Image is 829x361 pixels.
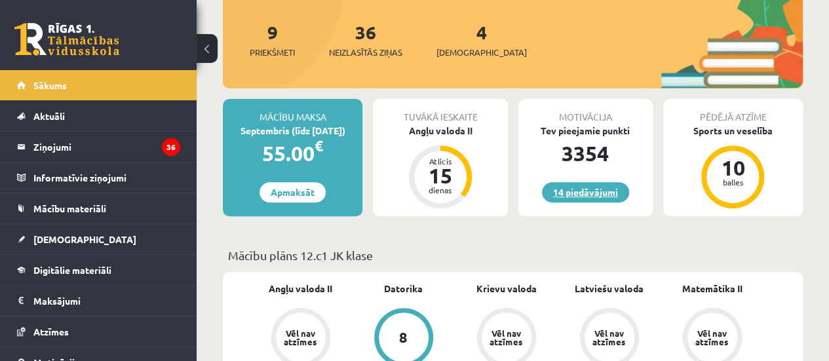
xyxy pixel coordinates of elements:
[488,329,525,346] div: Vēl nav atzīmes
[250,20,295,59] a: 9Priekšmeti
[17,224,180,254] a: [DEMOGRAPHIC_DATA]
[14,23,119,56] a: Rīgas 1. Tālmācības vidusskola
[591,329,628,346] div: Vēl nav atzīmes
[694,329,731,346] div: Vēl nav atzīmes
[228,246,798,264] p: Mācību plāns 12.c1 JK klase
[33,79,67,91] span: Sākums
[17,132,180,162] a: Ziņojumi36
[329,46,402,59] span: Neizlasītās ziņas
[518,124,653,138] div: Tev pieejamie punkti
[17,193,180,223] a: Mācību materiāli
[713,157,752,178] div: 10
[682,282,742,295] a: Matemātika II
[663,124,803,210] a: Sports un veselība 10 balles
[663,99,803,124] div: Pēdējā atzīme
[17,316,180,347] a: Atzīmes
[162,138,180,156] i: 36
[223,138,362,169] div: 55.00
[373,124,507,210] a: Angļu valoda II Atlicis 15 dienas
[713,178,752,186] div: balles
[33,286,180,316] legend: Maksājumi
[436,20,527,59] a: 4[DEMOGRAPHIC_DATA]
[223,124,362,138] div: Septembris (līdz [DATE])
[542,182,629,202] a: 14 piedāvājumi
[518,138,653,169] div: 3354
[17,70,180,100] a: Sākums
[223,99,362,124] div: Mācību maksa
[384,282,423,295] a: Datorika
[373,124,507,138] div: Angļu valoda II
[17,255,180,285] a: Digitālie materiāli
[436,46,527,59] span: [DEMOGRAPHIC_DATA]
[33,110,65,122] span: Aktuāli
[33,162,180,193] legend: Informatīvie ziņojumi
[518,99,653,124] div: Motivācija
[575,282,644,295] a: Latviešu valoda
[373,99,507,124] div: Tuvākā ieskaite
[329,20,402,59] a: 36Neizlasītās ziņas
[421,186,460,194] div: dienas
[421,157,460,165] div: Atlicis
[663,124,803,138] div: Sports un veselība
[269,282,332,295] a: Angļu valoda II
[476,282,537,295] a: Krievu valoda
[33,233,136,245] span: [DEMOGRAPHIC_DATA]
[17,162,180,193] a: Informatīvie ziņojumi
[17,101,180,131] a: Aktuāli
[399,330,408,345] div: 8
[250,46,295,59] span: Priekšmeti
[17,286,180,316] a: Maksājumi
[33,326,69,337] span: Atzīmes
[33,202,106,214] span: Mācību materiāli
[33,264,111,276] span: Digitālie materiāli
[282,329,319,346] div: Vēl nav atzīmes
[315,136,323,155] span: €
[421,165,460,186] div: 15
[260,182,326,202] a: Apmaksāt
[33,132,180,162] legend: Ziņojumi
